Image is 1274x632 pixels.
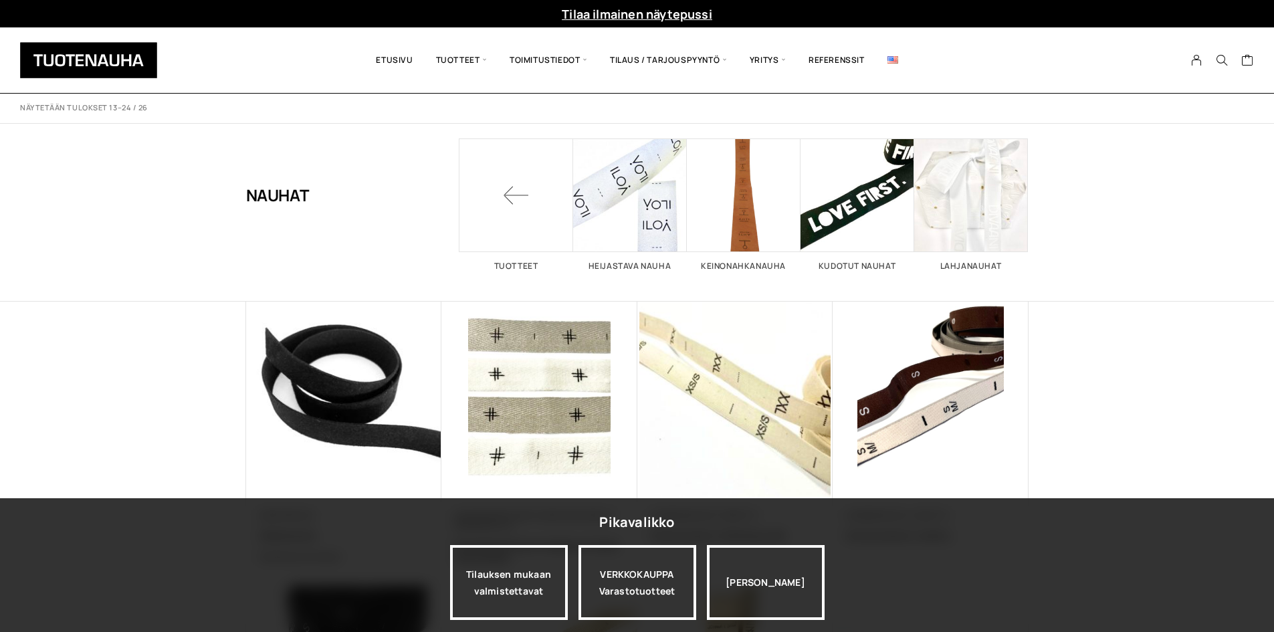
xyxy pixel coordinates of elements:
div: Pikavalikko [599,510,674,534]
span: Yritys [738,37,797,83]
h2: Keinonahkanauha [687,262,801,270]
span: Toimitustiedot [498,37,599,83]
span: Tuotteet [425,37,498,83]
a: Visit product category Keinonahkanauha [687,138,801,270]
div: [PERSON_NAME] [707,545,825,620]
h2: Lahjanauhat [914,262,1028,270]
a: Tilauksen mukaan valmistettavat [450,545,568,620]
a: Visit product category Lahjanauhat [914,138,1028,270]
button: Search [1209,54,1235,66]
h2: Heijastava nauha [573,262,687,270]
a: Visit product category Heijastava nauha [573,138,687,270]
a: Cart [1241,54,1254,70]
span: Tilaus / Tarjouspyyntö [599,37,738,83]
img: English [887,56,898,64]
div: VERKKOKAUPPA Varastotuotteet [578,545,696,620]
a: Referenssit [797,37,876,83]
a: Tilaa ilmainen näytepussi [562,6,712,22]
h1: Nauhat [246,138,310,252]
a: Tuotteet [459,138,573,270]
a: My Account [1184,54,1210,66]
a: Visit product category Kudotut nauhat [801,138,914,270]
a: Etusivu [364,37,424,83]
a: VERKKOKAUPPAVarastotuotteet [578,545,696,620]
img: Tuotenauha Oy [20,42,157,78]
h2: Tuotteet [459,262,573,270]
p: Näytetään tulokset 13–24 / 26 [20,103,148,113]
h2: Kudotut nauhat [801,262,914,270]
